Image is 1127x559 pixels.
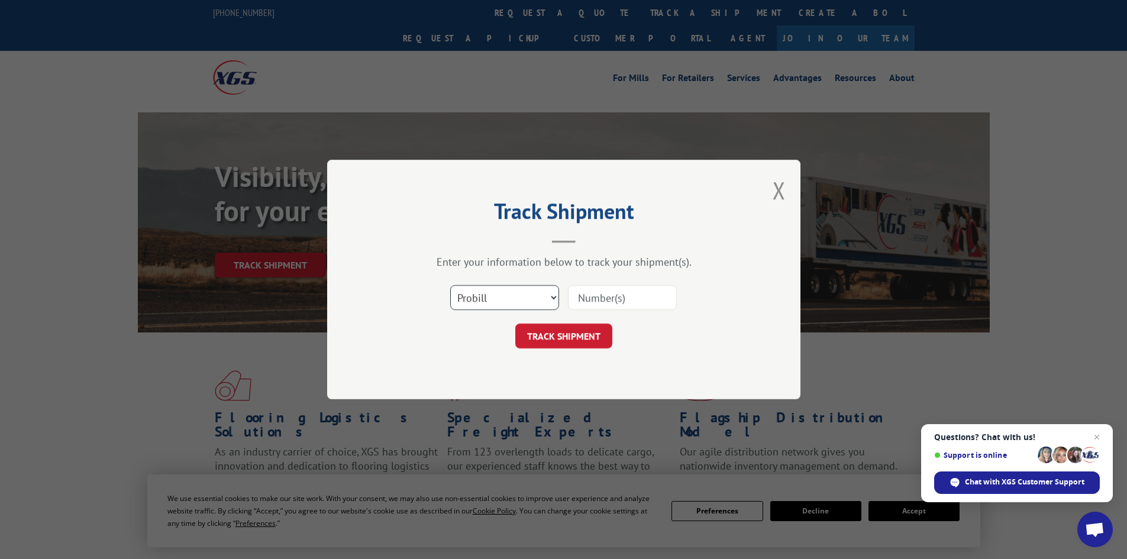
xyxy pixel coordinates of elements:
[568,285,677,310] input: Number(s)
[386,203,741,225] h2: Track Shipment
[934,432,1100,442] span: Questions? Chat with us!
[1077,512,1113,547] a: Open chat
[773,175,786,206] button: Close modal
[934,471,1100,494] span: Chat with XGS Customer Support
[515,324,612,348] button: TRACK SHIPMENT
[965,477,1084,487] span: Chat with XGS Customer Support
[386,255,741,269] div: Enter your information below to track your shipment(s).
[934,451,1034,460] span: Support is online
